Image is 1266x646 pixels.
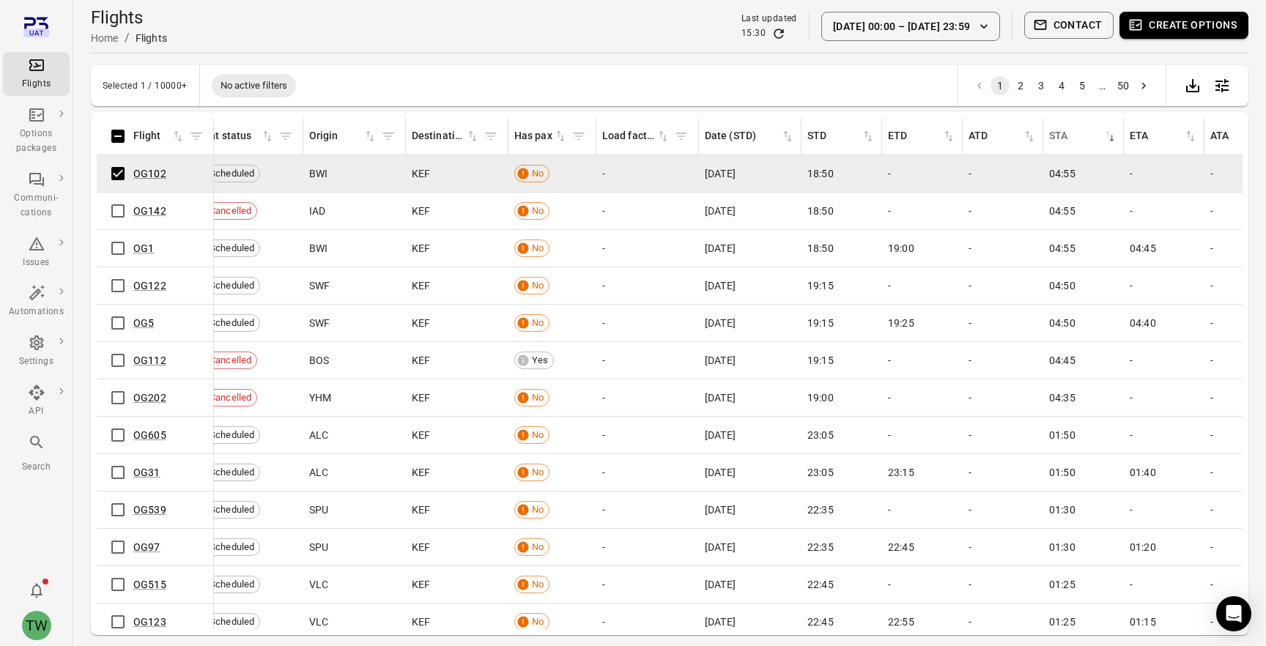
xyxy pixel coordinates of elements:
span: Scheduled [204,541,259,554]
div: - [888,353,957,368]
div: - [602,615,693,629]
div: Sort by ETD in ascending order [888,128,956,144]
a: OG112 [133,354,166,366]
span: [DATE] [705,241,736,256]
span: 01:25 [1049,615,1076,629]
span: Filter by flight [185,125,207,147]
div: - [602,241,693,256]
button: Search [3,429,70,478]
div: - [888,390,957,405]
span: Flight [133,128,185,144]
div: Sort by flight in ascending order [133,128,185,144]
span: Filter by origin [377,125,399,147]
button: Filter by destination [480,125,502,147]
span: [DATE] [705,502,736,517]
span: 04:45 [1130,241,1156,256]
span: No [527,541,549,554]
div: Cancel sorting for STA [1049,128,1117,144]
span: SWF [309,316,330,330]
div: - [1130,166,1199,181]
span: KEF [412,241,430,256]
span: Has pax [514,128,568,144]
span: [DATE] [705,465,736,480]
span: [DATE] [705,428,736,442]
span: STD [807,128,876,144]
span: 19:00 [807,390,834,405]
a: Home [91,32,119,44]
span: No [527,242,549,256]
span: 01:25 [1049,577,1076,592]
span: Scheduled [204,578,259,592]
div: TW [22,611,51,640]
a: Automations [3,280,70,324]
span: 18:50 [807,166,834,181]
button: Create options [1119,12,1248,39]
div: - [602,316,693,330]
div: - [969,166,1037,181]
div: - [602,577,693,592]
span: 04:55 [1049,241,1076,256]
div: - [969,502,1037,517]
span: No [527,428,549,442]
span: ETD [888,128,956,144]
button: [DATE] 00:00 – [DATE] 23:59 [821,12,1000,41]
div: Load factor [602,128,656,144]
span: Load factor [602,128,670,144]
span: KEF [412,204,430,218]
span: VLC [309,615,328,629]
span: Date (STD) [705,128,795,144]
div: Sort by load factor in ascending order [602,128,670,144]
div: - [602,166,693,181]
span: KEF [412,502,430,517]
span: No [527,503,549,517]
a: Flights [3,52,70,96]
div: ATD [969,128,1022,144]
span: [DATE] [705,204,736,218]
span: 19:15 [807,316,834,330]
div: - [888,204,957,218]
span: KEF [412,465,430,480]
div: … [1093,78,1112,93]
a: OG122 [133,280,166,292]
span: VLC [309,577,328,592]
span: [DATE] [705,278,736,293]
span: KEF [412,615,430,629]
div: ETA [1130,128,1183,144]
div: - [969,241,1037,256]
span: Cancelled [204,204,256,218]
div: 15:30 [741,26,766,41]
button: Filter by flight status [275,125,297,147]
span: No [527,316,549,330]
span: ETA [1130,128,1198,144]
button: Filter by load factor [670,125,692,147]
div: - [602,390,693,405]
span: 01:50 [1049,465,1076,480]
span: Flight status [192,128,275,144]
div: Export data [1178,71,1207,100]
span: No [527,615,549,629]
button: Open table configuration [1207,71,1237,100]
div: - [602,465,693,480]
span: Filter by has pax [568,125,590,147]
div: Selected 1 / 10000+ [103,81,188,91]
span: 22:35 [807,540,834,554]
span: ALC [309,428,328,442]
span: Yes [527,354,553,368]
div: - [969,428,1037,442]
span: Origin [309,128,377,144]
span: 23:05 [807,428,834,442]
span: Cancelled [204,354,256,368]
button: Tony Wang [16,605,57,646]
span: 18:50 [807,204,834,218]
a: Settings [3,330,70,374]
div: Flight [133,128,171,144]
div: Sort by STD in ascending order [807,128,876,144]
div: - [969,353,1037,368]
span: KEF [412,278,430,293]
button: page 1 [991,76,1010,95]
span: 04:50 [1049,278,1076,293]
div: Sort by origin in ascending order [309,128,377,144]
span: 22:45 [888,540,914,554]
div: Automations [9,305,64,319]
